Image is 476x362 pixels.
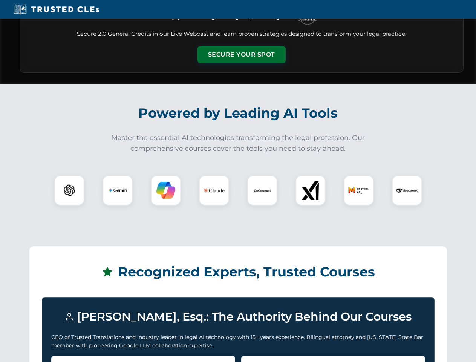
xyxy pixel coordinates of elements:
[108,181,127,200] img: Gemini Logo
[247,175,277,206] div: CoCounsel
[103,175,133,206] div: Gemini
[348,180,369,201] img: Mistral AI Logo
[204,180,225,201] img: Claude Logo
[58,179,80,201] img: ChatGPT Logo
[301,181,320,200] img: xAI Logo
[42,259,435,285] h2: Recognized Experts, Trusted Courses
[253,181,272,200] img: CoCounsel Logo
[344,175,374,206] div: Mistral AI
[29,100,447,126] h2: Powered by Leading AI Tools
[29,30,454,38] p: Secure 2.0 General Credits in our Live Webcast and learn proven strategies designed to transform ...
[106,132,370,154] p: Master the essential AI technologies transforming the legal profession. Our comprehensive courses...
[295,175,326,206] div: xAI
[11,4,101,15] img: Trusted CLEs
[51,333,425,350] p: CEO of Trusted Translations and industry leader in legal AI technology with 15+ years experience....
[199,175,229,206] div: Claude
[51,307,425,327] h3: [PERSON_NAME], Esq.: The Authority Behind Our Courses
[151,175,181,206] div: Copilot
[54,175,84,206] div: ChatGPT
[197,46,286,63] button: Secure Your Spot
[392,175,422,206] div: DeepSeek
[156,181,175,200] img: Copilot Logo
[396,180,418,201] img: DeepSeek Logo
